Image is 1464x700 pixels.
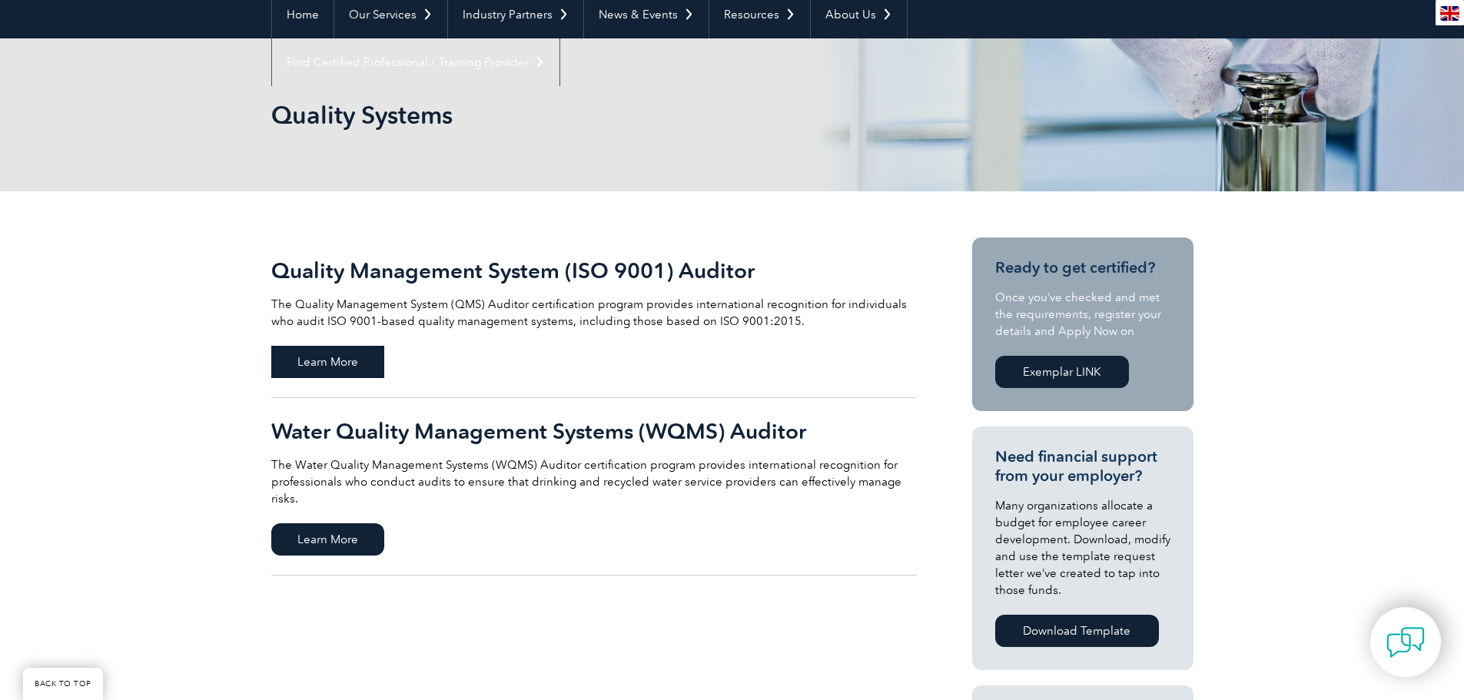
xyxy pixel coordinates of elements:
[271,346,384,378] span: Learn More
[1386,623,1425,662] img: contact-chat.png
[272,38,559,86] a: Find Certified Professional / Training Provider
[995,289,1170,340] p: Once you’ve checked and met the requirements, register your details and Apply Now on
[995,497,1170,599] p: Many organizations allocate a budget for employee career development. Download, modify and use th...
[271,100,861,130] h1: Quality Systems
[271,456,917,507] p: The Water Quality Management Systems (WQMS) Auditor certification program provides international ...
[271,237,917,398] a: Quality Management System (ISO 9001) Auditor The Quality Management System (QMS) Auditor certific...
[995,258,1170,277] h3: Ready to get certified?
[995,447,1170,486] h3: Need financial support from your employer?
[271,523,384,556] span: Learn More
[23,668,103,700] a: BACK TO TOP
[995,615,1159,647] a: Download Template
[271,419,917,443] h2: Water Quality Management Systems (WQMS) Auditor
[995,356,1129,388] a: Exemplar LINK
[271,296,917,330] p: The Quality Management System (QMS) Auditor certification program provides international recognit...
[1440,6,1459,21] img: en
[271,398,917,576] a: Water Quality Management Systems (WQMS) Auditor The Water Quality Management Systems (WQMS) Audit...
[271,258,917,283] h2: Quality Management System (ISO 9001) Auditor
